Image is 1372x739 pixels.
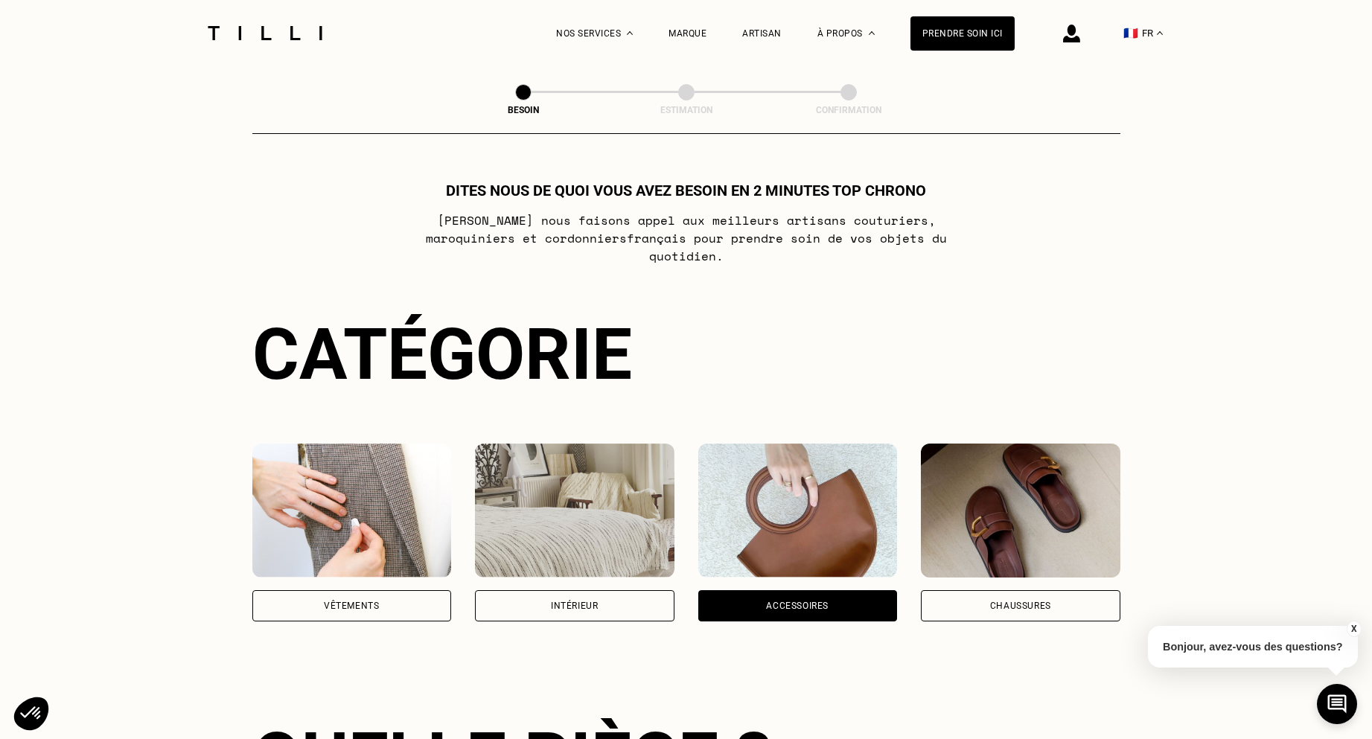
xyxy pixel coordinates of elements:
div: Chaussures [990,601,1051,610]
img: Accessoires [698,444,898,578]
img: icône connexion [1063,25,1080,42]
span: 🇫🇷 [1123,26,1138,40]
img: Chaussures [921,444,1120,578]
a: Prendre soin ici [910,16,1015,51]
p: [PERSON_NAME] nous faisons appel aux meilleurs artisans couturiers , maroquiniers et cordonniers ... [391,211,981,265]
img: Menu déroulant à propos [869,31,875,35]
div: Estimation [612,105,761,115]
a: Artisan [742,28,782,39]
button: X [1346,621,1361,637]
img: menu déroulant [1157,31,1163,35]
a: Marque [669,28,706,39]
img: Intérieur [475,444,674,578]
img: Logo du service de couturière Tilli [202,26,328,40]
div: Catégorie [252,313,1120,396]
div: Confirmation [774,105,923,115]
img: Menu déroulant [627,31,633,35]
p: Bonjour, avez-vous des questions? [1148,626,1358,668]
div: Accessoires [766,601,829,610]
div: Besoin [449,105,598,115]
div: Intérieur [551,601,598,610]
h1: Dites nous de quoi vous avez besoin en 2 minutes top chrono [446,182,926,199]
div: Vêtements [324,601,379,610]
img: Vêtements [252,444,452,578]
